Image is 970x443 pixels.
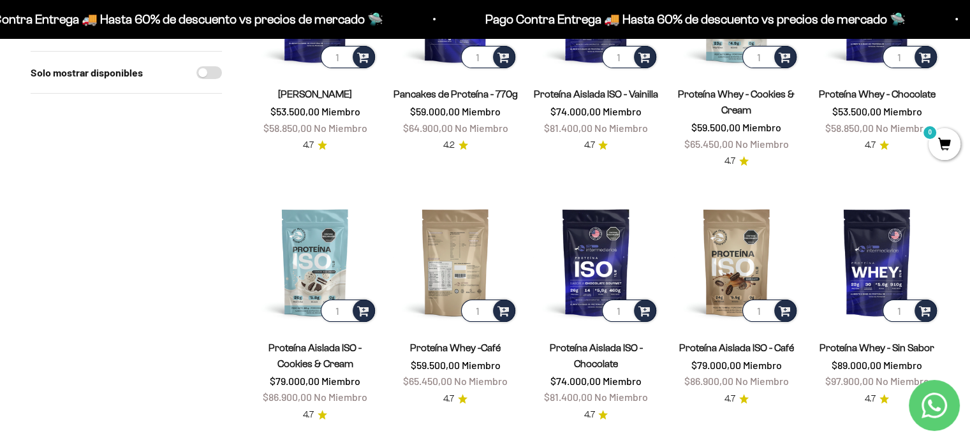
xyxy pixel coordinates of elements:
[594,391,648,403] span: No Miembro
[410,342,501,353] a: Proteína Whey -Café
[31,64,143,81] label: Solo mostrar disponibles
[549,342,642,369] a: Proteína Aislada ISO - Chocolate
[678,89,795,115] a: Proteína Whey - Cookies & Cream
[303,138,314,152] span: 4.7
[544,391,592,403] span: $81.400,00
[462,359,501,371] span: Miembro
[321,105,360,117] span: Miembro
[603,375,642,387] span: Miembro
[684,138,733,150] span: $65.450,00
[584,138,608,152] a: 4.74.7 de 5.0 estrellas
[735,375,789,387] span: No Miembro
[410,105,460,117] span: $59.000,00
[875,122,929,134] span: No Miembro
[544,122,592,134] span: $81.400,00
[922,125,937,140] mark: 0
[278,89,352,99] a: [PERSON_NAME]
[584,408,594,422] span: 4.7
[455,122,508,134] span: No Miembro
[534,89,658,99] a: Proteína Aislada ISO - Vainilla
[603,105,642,117] span: Miembro
[550,375,601,387] span: $74.000,00
[411,359,460,371] span: $59.500,00
[691,121,740,133] span: $59.500,00
[724,392,749,406] a: 4.74.7 de 5.0 estrellas
[883,105,922,117] span: Miembro
[825,122,873,134] span: $58.850,00
[883,359,922,371] span: Miembro
[270,375,320,387] span: $79.000,00
[819,342,934,353] a: Proteína Whey - Sin Sabor
[818,89,935,99] a: Proteína Whey - Chocolate
[403,122,453,134] span: $64.900,00
[735,138,789,150] span: No Miembro
[393,200,518,324] img: Proteína Whey -Café
[584,408,608,422] a: 4.74.7 de 5.0 estrellas
[724,154,735,168] span: 4.7
[742,121,781,133] span: Miembro
[479,9,899,29] p: Pago Contra Entrega 🚚 Hasta 60% de descuento vs precios de mercado 🛸
[393,89,518,99] a: Pancakes de Proteína - 770g
[443,138,468,152] a: 4.24.2 de 5.0 estrellas
[832,105,881,117] span: $53.500,00
[724,154,749,168] a: 4.74.7 de 5.0 estrellas
[314,391,367,403] span: No Miembro
[314,122,367,134] span: No Miembro
[743,359,782,371] span: Miembro
[584,138,594,152] span: 4.7
[443,392,467,406] a: 4.74.7 de 5.0 estrellas
[303,138,327,152] a: 4.74.7 de 5.0 estrellas
[825,375,873,387] span: $97.900,00
[403,375,452,387] span: $65.450,00
[929,138,960,152] a: 0
[443,138,455,152] span: 4.2
[303,408,314,422] span: 4.7
[263,391,312,403] span: $86.900,00
[865,392,876,406] span: 4.7
[875,375,929,387] span: No Miembro
[865,138,889,152] a: 4.74.7 de 5.0 estrellas
[832,359,881,371] span: $89.000,00
[691,359,741,371] span: $79.000,00
[270,105,320,117] span: $53.500,00
[594,122,648,134] span: No Miembro
[550,105,601,117] span: $74.000,00
[679,342,794,353] a: Proteína Aislada ISO - Café
[865,392,889,406] a: 4.74.7 de 5.0 estrellas
[684,375,733,387] span: $86.900,00
[268,342,362,369] a: Proteína Aislada ISO - Cookies & Cream
[454,375,508,387] span: No Miembro
[263,122,312,134] span: $58.850,00
[462,105,501,117] span: Miembro
[443,392,454,406] span: 4.7
[724,392,735,406] span: 4.7
[865,138,876,152] span: 4.7
[321,375,360,387] span: Miembro
[303,408,327,422] a: 4.74.7 de 5.0 estrellas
